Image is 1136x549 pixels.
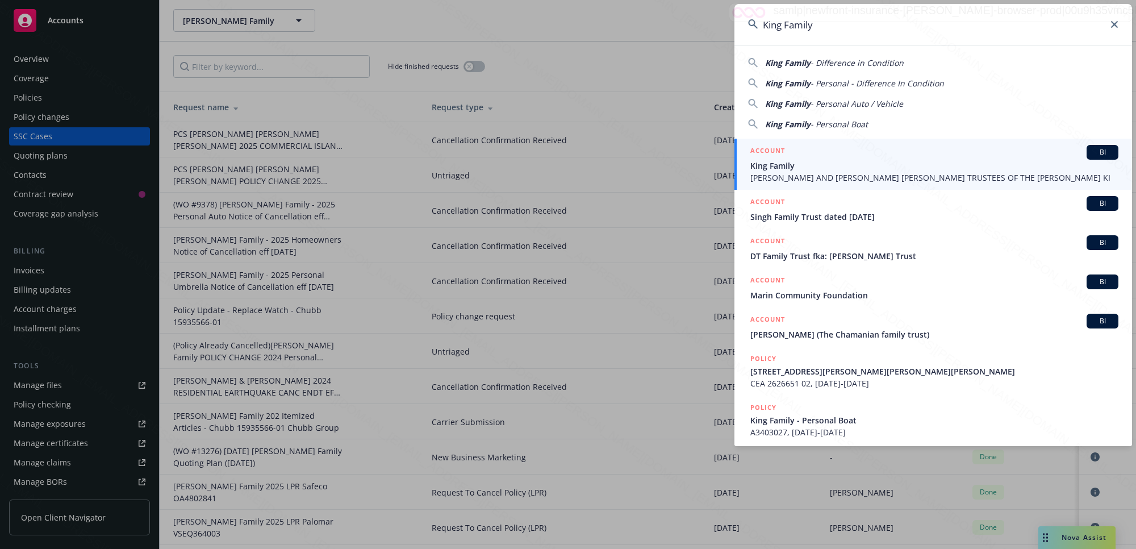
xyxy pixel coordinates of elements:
[734,229,1132,268] a: ACCOUNTBIDT Family Trust fka: [PERSON_NAME] Trust
[750,426,1118,438] span: A3403027, [DATE]-[DATE]
[750,235,785,249] h5: ACCOUNT
[750,145,785,159] h5: ACCOUNT
[750,365,1118,377] span: [STREET_ADDRESS][PERSON_NAME][PERSON_NAME][PERSON_NAME]
[750,402,776,413] h5: POLICY
[734,307,1132,347] a: ACCOUNTBI[PERSON_NAME] (The Chamanian family trust)
[1091,147,1114,157] span: BI
[811,98,903,109] span: - Personal Auto / Vehicle
[750,274,785,288] h5: ACCOUNT
[765,98,811,109] span: King Family
[1091,198,1114,209] span: BI
[750,250,1118,262] span: DT Family Trust fka: [PERSON_NAME] Trust
[1091,316,1114,326] span: BI
[811,119,868,130] span: - Personal Boat
[1091,277,1114,287] span: BI
[750,160,1118,172] span: King Family
[750,211,1118,223] span: Singh Family Trust dated [DATE]
[750,414,1118,426] span: King Family - Personal Boat
[765,78,811,89] span: King Family
[811,78,944,89] span: - Personal - Difference In Condition
[734,4,1132,45] input: Search...
[811,57,904,68] span: - Difference in Condition
[1091,238,1114,248] span: BI
[750,289,1118,301] span: Marin Community Foundation
[765,57,811,68] span: King Family
[734,347,1132,396] a: POLICY[STREET_ADDRESS][PERSON_NAME][PERSON_NAME][PERSON_NAME]CEA 2626651 02, [DATE]-[DATE]
[734,396,1132,444] a: POLICYKing Family - Personal BoatA3403027, [DATE]-[DATE]
[734,268,1132,307] a: ACCOUNTBIMarin Community Foundation
[750,196,785,210] h5: ACCOUNT
[765,119,811,130] span: King Family
[734,190,1132,229] a: ACCOUNTBISingh Family Trust dated [DATE]
[750,353,776,364] h5: POLICY
[750,328,1118,340] span: [PERSON_NAME] (The Chamanian family trust)
[734,139,1132,190] a: ACCOUNTBIKing Family[PERSON_NAME] AND [PERSON_NAME] [PERSON_NAME] TRUSTEES OF THE [PERSON_NAME] KI
[750,314,785,327] h5: ACCOUNT
[750,377,1118,389] span: CEA 2626651 02, [DATE]-[DATE]
[750,172,1118,184] span: [PERSON_NAME] AND [PERSON_NAME] [PERSON_NAME] TRUSTEES OF THE [PERSON_NAME] KI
